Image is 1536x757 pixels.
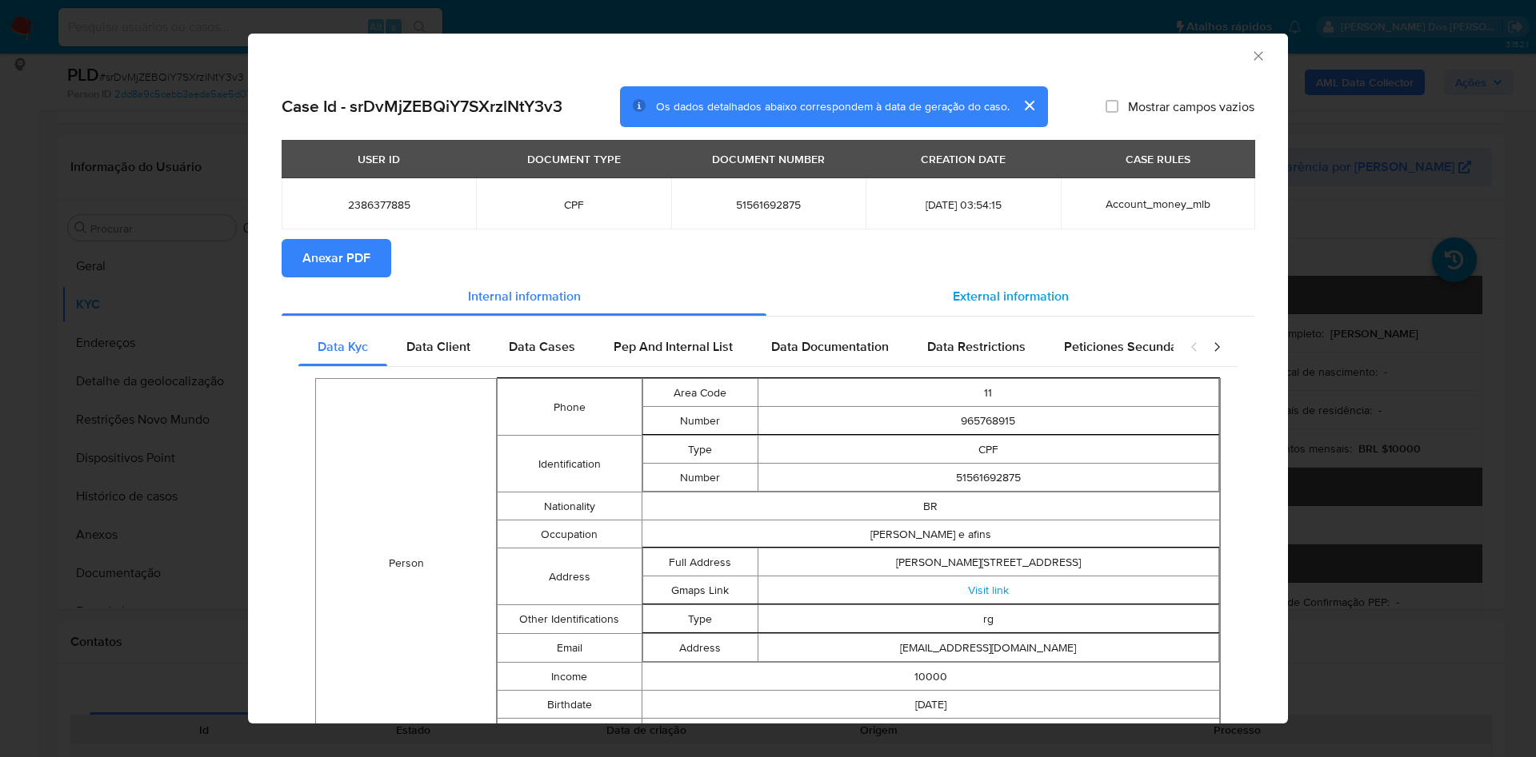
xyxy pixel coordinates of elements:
[642,464,758,492] td: Number
[656,98,1010,114] span: Os dados detalhados abaixo correspondem à data de geração do caso.
[301,197,457,212] span: 2386377885
[758,605,1218,633] td: rg
[495,197,651,212] span: CPF
[498,719,642,747] td: Gender
[282,239,391,277] button: Anexar PDF
[282,96,562,117] h2: Case Id - srDvMjZEBQiY7SXrzlNtY3v3
[1106,196,1210,212] span: Account_money_mlb
[642,548,758,576] td: Full Address
[1128,98,1254,114] span: Mostrar campos vazios
[642,719,1219,747] td: M
[690,197,846,212] span: 51561692875
[498,663,642,691] td: Income
[968,581,1009,597] a: Visit link
[771,337,889,356] span: Data Documentation
[758,379,1218,407] td: 11
[1106,100,1118,113] input: Mostrar campos vazios
[758,436,1218,464] td: CPF
[1116,145,1200,173] div: CASE RULES
[282,277,1254,316] div: Detailed info
[642,492,1219,520] td: BR
[248,34,1288,723] div: closure-recommendation-modal
[498,548,642,605] td: Address
[316,379,497,747] td: Person
[927,337,1026,356] span: Data Restrictions
[758,464,1218,492] td: 51561692875
[642,691,1219,719] td: [DATE]
[642,436,758,464] td: Type
[885,197,1041,212] span: [DATE] 03:54:15
[298,328,1174,366] div: Detailed internal info
[498,379,642,436] td: Phone
[1250,48,1265,62] button: Fechar a janela
[1010,86,1048,125] button: cerrar
[642,605,758,633] td: Type
[953,287,1069,305] span: External information
[642,663,1219,691] td: 10000
[498,492,642,520] td: Nationality
[498,520,642,548] td: Occupation
[614,337,733,356] span: Pep And Internal List
[498,691,642,719] td: Birthdate
[498,634,642,663] td: Email
[911,145,1015,173] div: CREATION DATE
[758,634,1218,662] td: [EMAIL_ADDRESS][DOMAIN_NAME]
[1064,337,1199,356] span: Peticiones Secundarias
[642,407,758,435] td: Number
[348,145,410,173] div: USER ID
[642,520,1219,548] td: [PERSON_NAME] e afins
[758,407,1218,435] td: 965768915
[702,145,834,173] div: DOCUMENT NUMBER
[642,634,758,662] td: Address
[318,337,368,356] span: Data Kyc
[518,145,630,173] div: DOCUMENT TYPE
[758,548,1218,576] td: [PERSON_NAME][STREET_ADDRESS]
[642,379,758,407] td: Area Code
[498,436,642,492] td: Identification
[509,337,575,356] span: Data Cases
[498,605,642,634] td: Other Identifications
[468,287,581,305] span: Internal information
[302,241,370,276] span: Anexar PDF
[406,337,470,356] span: Data Client
[642,576,758,604] td: Gmaps Link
